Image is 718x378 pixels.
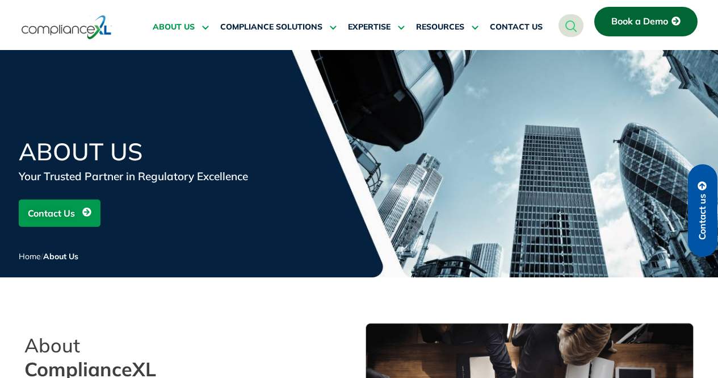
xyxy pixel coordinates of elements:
[19,251,41,261] a: Home
[594,7,698,36] a: Book a Demo
[220,14,337,41] a: COMPLIANCE SOLUTIONS
[220,22,322,32] span: COMPLIANCE SOLUTIONS
[688,164,717,257] a: Contact us
[611,16,668,27] span: Book a Demo
[19,140,291,164] h1: About Us
[43,251,78,261] span: About Us
[490,22,543,32] span: CONTACT US
[19,168,291,184] div: Your Trusted Partner in Regulatory Excellence
[22,14,112,40] img: logo-one.svg
[348,14,405,41] a: EXPERTISE
[559,14,583,37] a: navsearch-button
[416,14,478,41] a: RESOURCES
[19,200,100,227] a: Contact Us
[153,22,195,32] span: ABOUT US
[19,251,78,261] span: /
[153,14,209,41] a: ABOUT US
[28,202,75,224] span: Contact Us
[348,22,391,32] span: EXPERTISE
[698,194,708,240] span: Contact us
[416,22,464,32] span: RESOURCES
[490,14,543,41] a: CONTACT US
